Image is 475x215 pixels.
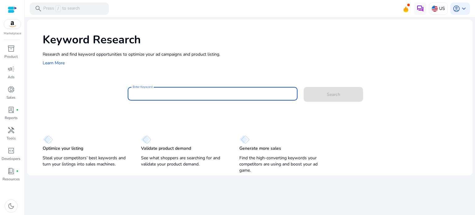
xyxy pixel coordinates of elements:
[43,33,466,46] h1: Keyword Research
[141,155,227,167] p: See what shoppers are searching for and validate your product demand.
[16,109,19,111] span: fiber_manual_record
[43,145,83,152] p: Optimize your listing
[7,106,15,114] span: lab_profile
[4,19,21,29] img: amazon.svg
[43,155,129,167] p: Steal your competitors’ best keywords and turn your listings into sales machines.
[35,5,42,12] span: search
[453,5,460,12] span: account_circle
[2,156,20,161] p: Developers
[239,135,250,144] img: diamond.svg
[8,74,15,80] p: Ads
[7,86,15,93] span: donut_small
[7,202,15,210] span: dark_mode
[55,5,61,12] span: /
[141,135,151,144] img: diamond.svg
[7,147,15,154] span: code_blocks
[239,155,325,174] p: Find the high-converting keywords your competitors are using and boost your ad game.
[43,135,53,144] img: diamond.svg
[2,176,20,182] p: Resources
[7,45,15,52] span: inventory_2
[43,60,65,66] a: Learn More
[6,95,15,100] p: Sales
[239,145,281,152] p: Generate more sales
[133,85,152,89] mat-label: Enter Keyword
[6,135,16,141] p: Tools
[460,5,468,12] span: keyboard_arrow_down
[141,145,191,152] p: Validate product demand
[7,127,15,134] span: handyman
[5,115,18,121] p: Reports
[4,54,18,59] p: Product
[43,51,466,58] p: Research and find keyword opportunities to optimize your ad campaigns and product listing.
[439,3,445,14] p: US
[7,167,15,175] span: book_4
[4,31,21,36] p: Marketplace
[16,170,19,172] span: fiber_manual_record
[432,6,438,12] img: us.svg
[43,5,80,12] p: Press to search
[7,65,15,73] span: campaign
